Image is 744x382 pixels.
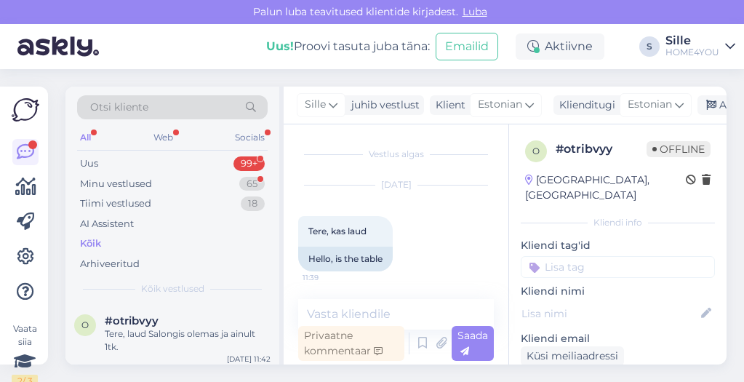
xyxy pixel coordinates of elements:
span: Sille [305,97,326,113]
div: [GEOGRAPHIC_DATA], [GEOGRAPHIC_DATA] [525,172,686,203]
span: #otribvyy [105,314,159,327]
div: Tere, laud Salongis olemas ja ainult 1tk. [105,327,271,354]
div: juhib vestlust [345,98,420,113]
b: Uus! [266,39,294,53]
div: Kõik [80,236,101,251]
div: 99+ [233,156,265,171]
div: Minu vestlused [80,177,152,191]
div: Arhiveeritud [80,257,140,271]
button: Emailid [436,33,498,60]
div: Uus [80,156,98,171]
div: Vestlus algas [298,148,494,161]
img: Askly Logo [12,98,39,122]
div: Socials [232,128,268,147]
p: Kliendi email [521,331,715,346]
div: Sille [665,35,719,47]
div: Proovi tasuta juba täna: [266,38,430,55]
span: Saada [457,329,488,357]
div: Kliendi info [521,216,715,229]
span: Kõik vestlused [141,282,204,295]
span: Estonian [478,97,522,113]
div: Küsi meiliaadressi [521,346,624,366]
div: HOME4YOU [665,47,719,58]
span: o [81,319,89,330]
a: SilleHOME4YOU [665,35,735,58]
input: Lisa tag [521,256,715,278]
p: Kliendi nimi [521,284,715,299]
div: Hello, is the table [298,247,393,271]
div: S [639,36,660,57]
div: # otribvyy [556,140,647,158]
span: Luba [458,5,492,18]
div: All [77,128,94,147]
div: 18 [241,196,265,211]
div: [DATE] 11:42 [227,354,271,365]
span: 11:39 [303,272,357,283]
div: Tiimi vestlused [80,196,151,211]
span: o [532,146,540,156]
div: [DATE] [298,178,494,191]
div: 65 [239,177,265,191]
div: Web [151,128,176,147]
span: Offline [647,141,711,157]
input: Lisa nimi [521,306,698,322]
span: Estonian [628,97,672,113]
div: Klient [430,98,465,113]
span: Otsi kliente [90,100,148,115]
p: Kliendi tag'id [521,238,715,253]
div: Aktiivne [516,33,604,60]
div: Klienditugi [553,98,615,113]
div: AI Assistent [80,217,134,231]
div: Privaatne kommentaar [298,326,404,361]
span: Tere, kas laud [308,226,367,236]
